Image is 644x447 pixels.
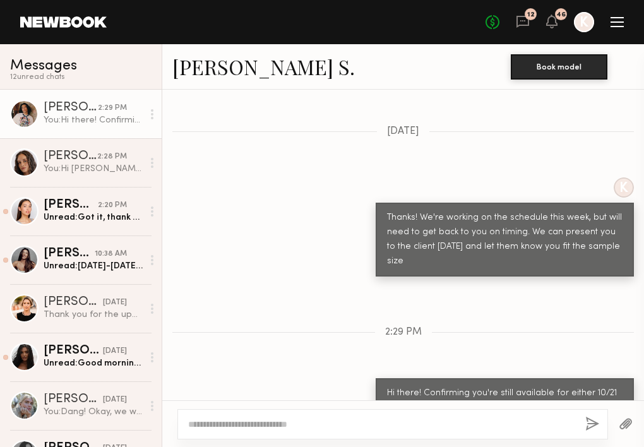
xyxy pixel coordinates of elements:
div: 2:28 PM [97,151,127,163]
div: Unread: Good morning, is this shoot still taking place? [44,357,143,369]
div: Thank you for the update! I appreciate it! [44,309,143,321]
span: [DATE] [387,126,419,137]
span: 2:29 PM [385,327,422,338]
div: [PERSON_NAME] [44,199,98,212]
div: Unread: Got it, thank you so much for your time! [44,212,143,223]
div: Hi there! Confirming you're still available for either 10/21 or 10/22? [387,386,623,415]
div: [DATE] [103,394,127,406]
div: [PERSON_NAME] [44,247,95,260]
div: You: Dang! Okay, we will work on replacing you. Thanks for letting us know. [44,406,143,418]
a: Book model [511,61,607,71]
div: 12 [527,11,535,18]
div: Thanks! We're working on the schedule this week, but will need to get back to you on timing. We c... [387,211,623,269]
div: [DATE] [103,297,127,309]
div: [PERSON_NAME] [44,296,103,309]
div: You: Hi [PERSON_NAME], confirming you're still available for either 10/21 or 10/22? [44,163,143,175]
div: 2:29 PM [98,102,127,114]
div: 2:20 PM [98,200,127,212]
div: 10:38 AM [95,248,127,260]
div: [DATE] [103,345,127,357]
span: Messages [10,59,77,73]
div: [PERSON_NAME] [44,345,103,357]
div: You: Hi there! Confirming you're still available for either 10/21 or 10/22? [44,114,143,126]
div: 46 [556,11,566,18]
a: [PERSON_NAME] S. [172,53,355,80]
a: K [574,12,594,32]
div: [PERSON_NAME] [44,393,103,406]
div: [PERSON_NAME] S. [44,102,98,114]
div: [PERSON_NAME] [44,150,97,163]
a: 12 [516,15,530,30]
div: Unread: [DATE]-[DATE] works for me! The other dates I will be away [44,260,143,272]
button: Book model [511,54,607,80]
